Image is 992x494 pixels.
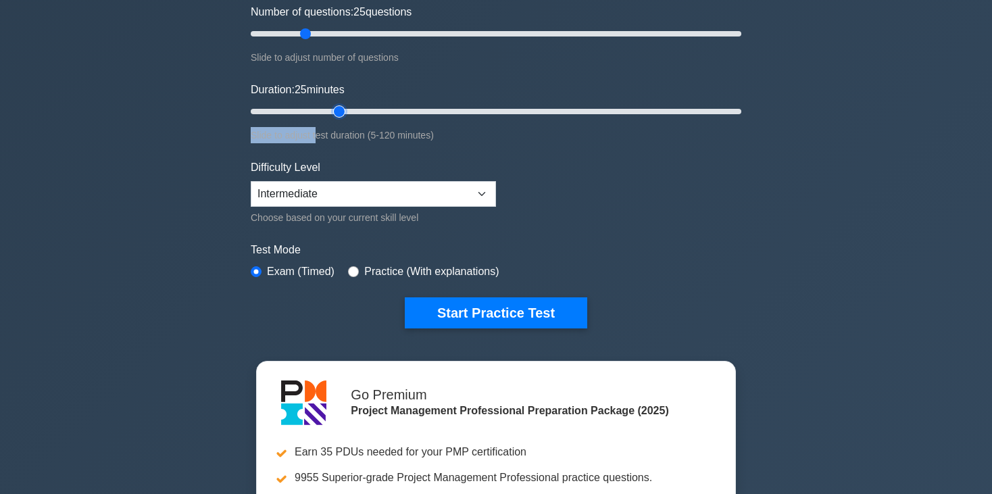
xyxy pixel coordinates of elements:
[251,127,741,143] div: Slide to adjust test duration (5-120 minutes)
[251,4,412,20] label: Number of questions: questions
[267,264,334,280] label: Exam (Timed)
[251,49,741,66] div: Slide to adjust number of questions
[364,264,499,280] label: Practice (With explanations)
[251,209,496,226] div: Choose based on your current skill level
[251,242,741,258] label: Test Mode
[251,159,320,176] label: Difficulty Level
[405,297,587,328] button: Start Practice Test
[251,82,345,98] label: Duration: minutes
[295,84,307,95] span: 25
[353,6,366,18] span: 25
